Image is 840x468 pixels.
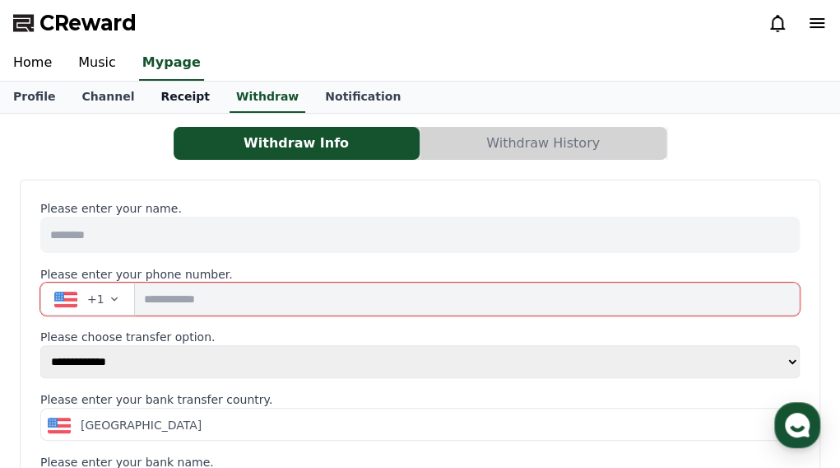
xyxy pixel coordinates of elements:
[312,82,414,113] a: Notification
[40,266,800,283] p: Please enter your phone number.
[40,391,800,408] p: Please enter your bank transfer country.
[87,291,104,307] span: +1
[68,82,147,113] a: Channel
[81,417,202,433] span: [GEOGRAPHIC_DATA]
[109,331,212,372] a: Messages
[147,82,223,113] a: Receipt
[212,331,316,372] a: Settings
[5,331,109,372] a: Home
[39,10,137,36] span: CReward
[40,200,800,217] p: Please enter your name.
[420,127,666,160] button: Withdraw History
[13,10,137,36] a: CReward
[65,46,129,81] a: Music
[174,127,420,160] a: Withdraw Info
[244,356,284,369] span: Settings
[40,329,800,345] p: Please choose transfer option.
[42,356,71,369] span: Home
[420,127,667,160] a: Withdraw History
[139,46,204,81] a: Mypage
[174,127,420,160] button: Withdraw Info
[137,357,185,370] span: Messages
[230,82,305,113] a: Withdraw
